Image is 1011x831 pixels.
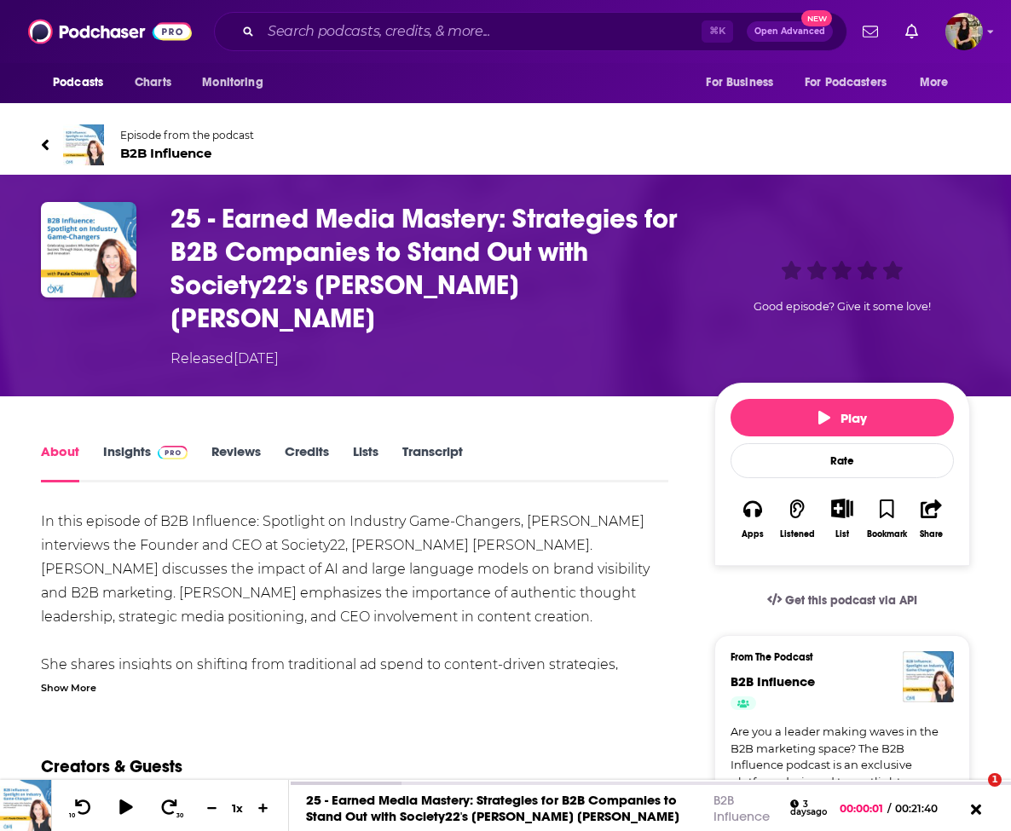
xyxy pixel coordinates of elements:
a: Transcript [402,443,463,482]
span: 10 [69,812,75,819]
a: Show notifications dropdown [898,17,925,46]
img: 25 - Earned Media Mastery: Strategies for B2B Companies to Stand Out with Society22's Danielle Sa... [41,202,136,297]
div: Released [DATE] [170,349,279,369]
div: Share [920,529,943,540]
button: Show profile menu [945,13,983,50]
a: About [41,443,79,482]
a: InsightsPodchaser Pro [103,443,188,482]
span: Podcasts [53,71,103,95]
span: For Business [706,71,773,95]
span: ⌘ K [702,20,733,43]
span: 30 [176,812,183,819]
button: 10 [66,798,98,819]
a: Are you a leader making waves in the B2B marketing space? The B2B Influence podcast is an exclusi... [731,724,954,790]
span: Good episode? Give it some love! [754,300,931,313]
span: Open Advanced [754,27,825,36]
span: 00:00:01 [840,802,887,815]
span: 00:21:40 [891,802,955,815]
button: open menu [190,66,285,99]
img: Podchaser Pro [158,446,188,459]
div: Show More ButtonList [820,488,864,550]
a: B2B Influence [713,792,770,824]
span: For Podcasters [805,71,887,95]
img: B2B Influence [63,124,104,165]
input: Search podcasts, credits, & more... [261,18,702,45]
button: Apps [731,488,775,550]
button: open menu [41,66,125,99]
button: open menu [694,66,794,99]
span: Monitoring [202,71,263,95]
div: 3 days ago [790,799,827,817]
h1: 25 - Earned Media Mastery: Strategies for B2B Companies to Stand Out with Society22's Danielle Sa... [170,202,687,335]
div: Listened [780,529,815,540]
a: 25 - Earned Media Mastery: Strategies for B2B Companies to Stand Out with Society22's [PERSON_NAM... [306,792,679,824]
button: open menu [908,66,970,99]
a: Reviews [211,443,261,482]
img: Podchaser - Follow, Share and Rate Podcasts [28,15,192,48]
div: 1 x [223,801,252,815]
span: B2B Influence [120,145,254,161]
span: Episode from the podcast [120,129,254,141]
a: Charts [124,66,182,99]
img: B2B Influence [903,651,954,702]
button: Play [731,399,954,436]
button: Bookmark [864,488,909,550]
button: Share [910,488,954,550]
span: New [801,10,832,26]
div: Apps [742,529,764,540]
a: Get this podcast via API [754,580,931,621]
button: Show More Button [824,499,859,517]
div: Bookmark [867,529,907,540]
div: Search podcasts, credits, & more... [214,12,847,51]
h2: Creators & Guests [41,756,182,777]
a: Show notifications dropdown [856,17,885,46]
a: B2B Influence [731,673,815,690]
a: Credits [285,443,329,482]
a: Lists [353,443,378,482]
span: More [920,71,949,95]
button: Listened [775,488,819,550]
a: B2B InfluenceEpisode from the podcastB2B Influence [41,124,505,165]
button: 30 [154,798,187,819]
span: 1 [988,773,1002,787]
img: User Profile [945,13,983,50]
div: List [835,528,849,540]
h3: From The Podcast [731,651,940,663]
span: Get this podcast via API [785,593,917,608]
span: Charts [135,71,171,95]
div: Rate [731,443,954,478]
span: Play [818,410,867,426]
span: Logged in as cassey [945,13,983,50]
button: open menu [794,66,911,99]
span: / [887,802,891,815]
button: Open AdvancedNew [747,21,833,42]
iframe: Intercom live chat [953,773,994,814]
